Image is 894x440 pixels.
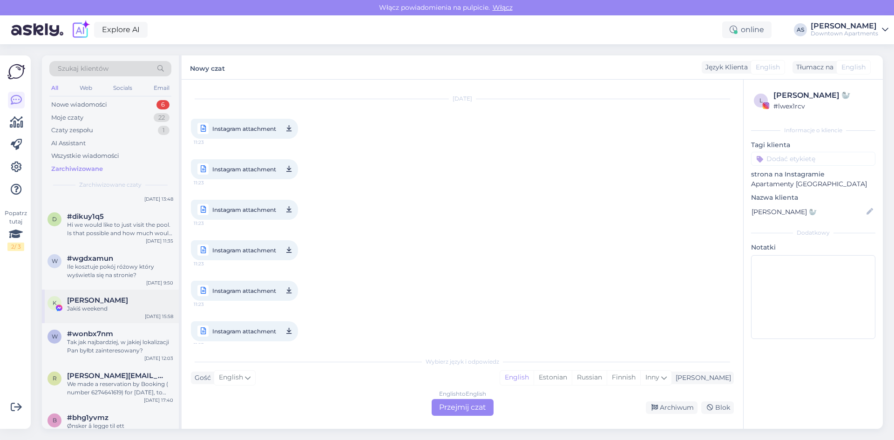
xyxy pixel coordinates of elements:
div: [PERSON_NAME] 🦭 [773,90,873,101]
span: Instagram attachment [212,285,276,297]
div: Jakiś weekend [67,305,173,313]
div: Przejmij czat [432,399,494,416]
div: Wszystkie wiadomości [51,151,119,161]
span: b [53,417,57,424]
div: Informacje o kliencie [751,126,875,135]
div: Ile kosztuje pokój różowy który wyświetla się na stronie? [67,263,173,279]
p: strona na Instagramie [751,169,875,179]
span: Instagram attachment [212,325,276,337]
div: [PERSON_NAME] [672,373,731,383]
span: K [53,299,57,306]
span: w [52,333,58,340]
div: Moje czaty [51,113,83,122]
div: AS [794,23,807,36]
p: Nazwa klienta [751,193,875,203]
div: Estonian [534,371,572,385]
a: Instagram attachment11:23 [191,281,298,301]
div: Email [152,82,171,94]
div: Downtown Apartments [811,30,878,37]
span: 11:23 [194,298,229,310]
span: 11:23 [194,177,229,189]
span: 11:23 [194,217,229,229]
div: Wybierz język i odpowiedz [191,358,734,366]
a: Instagram attachment11:23 [191,200,298,220]
div: 6 [156,100,169,109]
div: AI Assistant [51,139,86,148]
p: Notatki [751,243,875,252]
label: Nowy czat [190,61,225,74]
p: Tagi klienta [751,140,875,150]
span: Szukaj klientów [58,64,108,74]
input: Dodać etykietę [751,152,875,166]
div: Archiwum [646,401,698,414]
div: Czaty zespołu [51,126,93,135]
p: Apartamenty [GEOGRAPHIC_DATA] [751,179,875,189]
div: Ønsker å legge til ett overnattingsgjester på en bestilling jeg har fra 11.des til 15.des. vil gj... [67,422,173,439]
div: [DATE] 11:35 [146,237,173,244]
div: [DATE] 15:58 [145,313,173,320]
div: 22 [154,113,169,122]
div: [DATE] 13:48 [144,196,173,203]
span: Włącz [490,3,515,12]
div: Dodatkowy [751,229,875,237]
div: # lwex1rcv [773,101,873,111]
span: w [52,257,58,264]
span: d [52,216,57,223]
span: rosana.lluch57@gmail.com [67,372,164,380]
img: Askly Logo [7,63,25,81]
div: Finnish [607,371,640,385]
div: [DATE] [191,95,734,103]
div: Nowe wiadomości [51,100,107,109]
span: Inny [645,373,659,381]
a: Instagram attachment11:23 [191,321,298,341]
span: Krzysztof Koiszewski [67,296,128,305]
span: 11:23 [194,339,229,351]
div: [DATE] 9:50 [146,279,173,286]
div: Tłumacz na [792,62,833,72]
div: [DATE] 12:03 [144,355,173,362]
span: 11:23 [194,136,229,148]
a: Explore AI [94,22,148,38]
div: All [49,82,60,94]
div: Web [78,82,94,94]
div: Język Klienta [702,62,748,72]
div: 1 [158,126,169,135]
span: #wonbx7nm [67,330,113,338]
span: 11:23 [194,258,229,270]
div: English to English [439,390,486,398]
span: Instagram attachment [212,204,276,216]
div: We made a reservation by Booking ( number 6274641619) for [DATE], to [DATE]. Can we stay two days... [67,380,173,397]
div: Tak jak najbardziej, w jakiej lokalizacji Pan byłbt zainteresowany? [67,338,173,355]
div: [PERSON_NAME] [811,22,878,30]
span: Zarchiwizowane czaty [79,181,142,189]
a: Instagram attachment11:23 [191,159,298,179]
div: Gość [191,373,211,383]
div: Popatrz tutaj [7,209,24,251]
div: Hi we would like to just visit the pool. Is that possible and how much would that br? [67,221,173,237]
span: Instagram attachment [212,163,276,175]
div: online [722,21,772,38]
div: Zarchiwizowane [51,164,103,174]
span: Instagram attachment [212,123,276,135]
div: English [500,371,534,385]
a: Instagram attachment11:23 [191,119,298,139]
input: Dodaj nazwę [752,207,865,217]
div: Blok [701,401,734,414]
div: Russian [572,371,607,385]
span: Instagram attachment [212,244,276,256]
span: #dikuy1q5 [67,212,104,221]
span: #bhg1yvmz [67,413,108,422]
div: 2 / 3 [7,243,24,251]
a: [PERSON_NAME]Downtown Apartments [811,22,888,37]
span: English [756,62,780,72]
div: [DATE] 17:40 [144,397,173,404]
span: English [219,372,243,383]
a: Instagram attachment11:23 [191,240,298,260]
div: Socials [111,82,134,94]
span: l [759,97,763,104]
span: #wgdxamun [67,254,113,263]
span: English [841,62,866,72]
span: r [53,375,57,382]
img: explore-ai [71,20,90,40]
